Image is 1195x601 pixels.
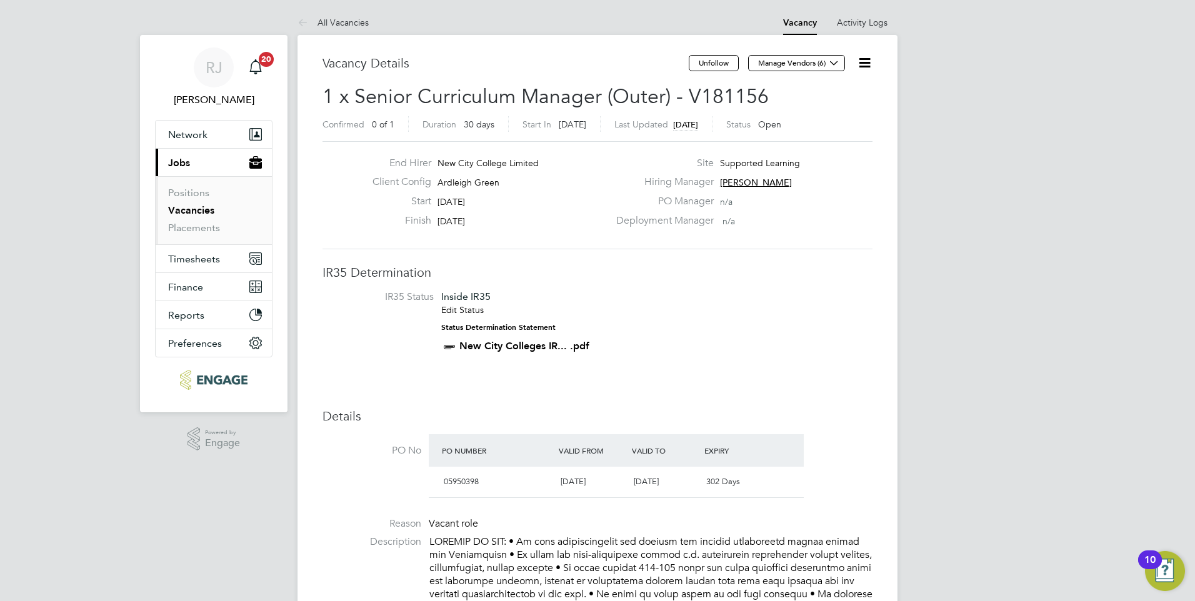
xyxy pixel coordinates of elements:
a: Positions [168,187,209,199]
div: PO Number [439,439,556,462]
label: End Hirer [362,157,431,170]
span: 302 Days [706,476,740,487]
span: 1 x Senior Curriculum Manager (Outer) - V181156 [322,84,769,109]
span: [DATE] [437,196,465,207]
button: Unfollow [689,55,739,71]
span: [PERSON_NAME] [720,177,792,188]
span: Rachel Johnson [155,92,272,107]
label: PO Manager [609,195,714,208]
h3: Vacancy Details [322,55,689,71]
a: Go to home page [155,370,272,390]
div: 10 [1144,560,1156,576]
span: Ardleigh Green [437,177,499,188]
a: Activity Logs [837,17,887,28]
span: Timesheets [168,253,220,265]
nav: Main navigation [140,35,287,412]
span: [DATE] [673,119,698,130]
button: Finance [156,273,272,300]
a: Vacancy [783,17,817,28]
button: Network [156,121,272,148]
span: New City College Limited [437,157,539,169]
span: n/a [722,216,735,227]
a: RJ[PERSON_NAME] [155,47,272,107]
button: Reports [156,301,272,329]
label: PO No [322,444,421,457]
span: n/a [720,196,732,207]
label: Description [322,535,421,549]
label: Last Updated [614,119,668,130]
label: Status [726,119,751,130]
span: Engage [205,438,240,449]
div: Valid From [556,439,629,462]
a: 20 [243,47,268,87]
a: Edit Status [441,304,484,315]
span: RJ [206,59,222,76]
a: Placements [168,222,220,234]
div: Jobs [156,176,272,244]
div: Valid To [629,439,702,462]
label: Start [362,195,431,208]
span: Supported Learning [720,157,800,169]
span: [DATE] [559,119,586,130]
button: Open Resource Center, 10 new notifications [1145,551,1185,591]
label: Deployment Manager [609,214,714,227]
button: Preferences [156,329,272,357]
button: Timesheets [156,245,272,272]
span: Preferences [168,337,222,349]
span: Vacant role [429,517,478,530]
label: Start In [522,119,551,130]
button: Jobs [156,149,272,176]
a: All Vacancies [297,17,369,28]
h3: IR35 Determination [322,264,872,281]
label: Duration [422,119,456,130]
span: 20 [259,52,274,67]
span: [DATE] [561,476,586,487]
div: Expiry [701,439,774,462]
label: Site [609,157,714,170]
a: Powered byEngage [187,427,241,451]
a: Vacancies [168,204,214,216]
label: Confirmed [322,119,364,130]
span: [DATE] [437,216,465,227]
label: Finish [362,214,431,227]
span: [DATE] [634,476,659,487]
span: Inside IR35 [441,291,491,302]
span: Powered by [205,427,240,438]
img: ncclondon-logo-retina.png [180,370,247,390]
label: Hiring Manager [609,176,714,189]
span: Network [168,129,207,141]
span: 0 of 1 [372,119,394,130]
span: 30 days [464,119,494,130]
strong: Status Determination Statement [441,323,556,332]
label: Client Config [362,176,431,189]
span: Finance [168,281,203,293]
h3: Details [322,408,872,424]
button: Manage Vendors (6) [748,55,845,71]
span: 05950398 [444,476,479,487]
label: IR35 Status [335,291,434,304]
label: Reason [322,517,421,530]
a: New City Colleges IR... .pdf [459,340,589,352]
span: Open [758,119,781,130]
span: Jobs [168,157,190,169]
span: Reports [168,309,204,321]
